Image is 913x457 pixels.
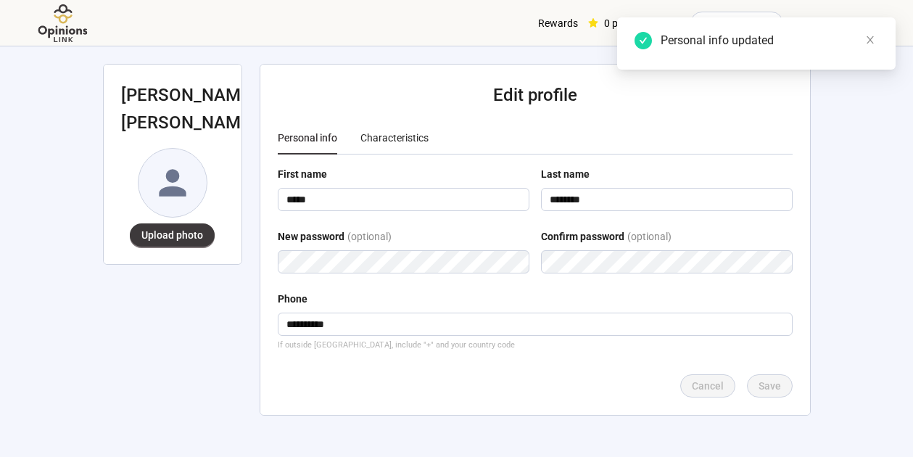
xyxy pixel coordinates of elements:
h2: Edit profile [278,82,793,110]
span: [PERSON_NAME] [801,1,878,47]
div: New password [278,228,344,244]
div: (optional) [627,228,672,250]
div: Last name [541,166,590,182]
span: close [865,35,875,45]
span: Cancel [692,378,724,394]
div: First name [278,166,327,182]
button: Cancel [680,374,735,398]
div: Characteristics [360,130,429,146]
h2: [PERSON_NAME] [PERSON_NAME] [121,82,224,136]
div: (optional) [347,228,392,250]
div: Personal info [278,130,337,146]
div: Personal info updated [661,32,878,49]
button: Redeem points [690,12,783,35]
span: Redeem points [702,15,772,31]
div: Phone [278,291,307,307]
button: Save [747,374,793,398]
div: Confirm password [541,228,624,244]
span: Upload photo [130,229,215,241]
button: Upload photo [130,223,215,247]
span: Upload photo [141,227,203,243]
div: If outside [GEOGRAPHIC_DATA], include "+" and your country code [278,339,793,351]
span: check-circle [635,32,652,49]
span: Save [759,378,781,394]
span: star [588,18,598,28]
